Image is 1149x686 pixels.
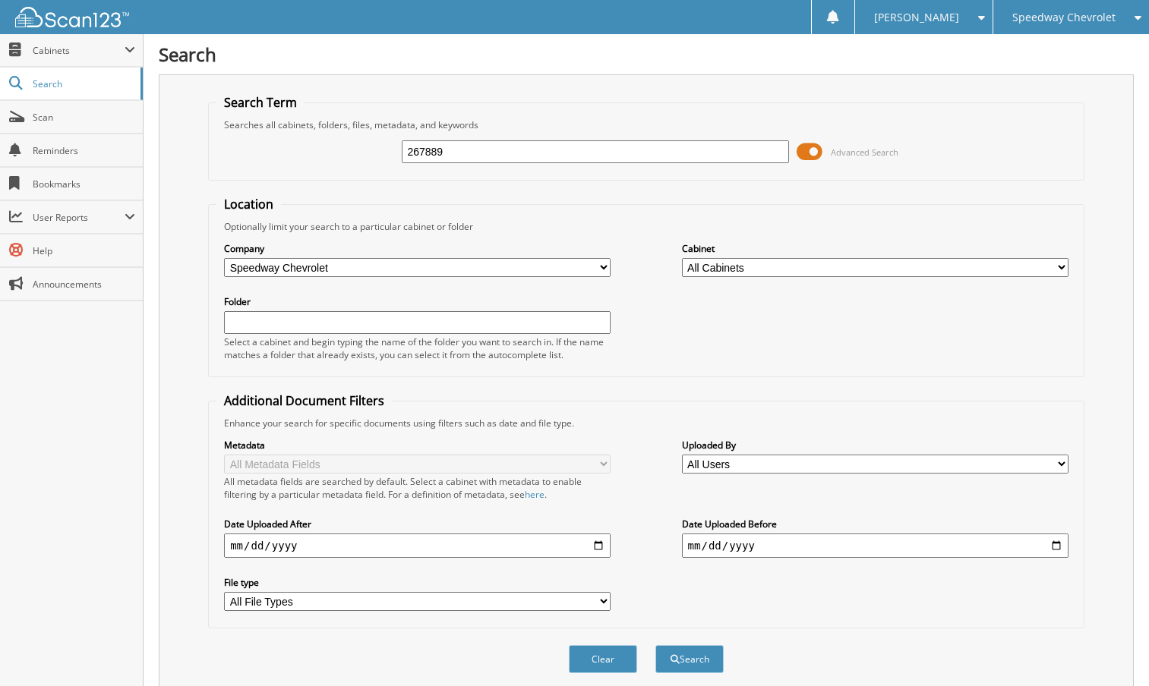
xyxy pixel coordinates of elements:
[216,196,281,212] legend: Location
[33,77,133,90] span: Search
[33,144,135,157] span: Reminders
[831,146,898,158] span: Advanced Search
[525,488,545,501] a: here
[33,278,135,291] span: Announcements
[224,439,611,452] label: Metadata
[33,44,125,57] span: Cabinets
[224,335,611,361] div: Select a cabinet and begin typing the name of the folder you want to search in. If the name match...
[216,94,305,111] legend: Search Term
[33,111,135,124] span: Scan
[224,242,611,255] label: Company
[224,475,611,501] div: All metadata fields are searched by default. Select a cabinet with metadata to enable filtering b...
[224,576,611,589] label: File type
[216,118,1076,131] div: Searches all cabinets, folders, files, metadata, and keywords
[655,645,724,673] button: Search
[224,518,611,530] label: Date Uploaded After
[159,42,1134,67] h1: Search
[1012,13,1116,22] span: Speedway Chevrolet
[682,518,1069,530] label: Date Uploaded Before
[224,295,611,308] label: Folder
[15,7,129,27] img: scan123-logo-white.svg
[224,533,611,558] input: start
[33,178,135,190] span: Bookmarks
[682,242,1069,255] label: Cabinet
[33,244,135,257] span: Help
[569,645,637,673] button: Clear
[216,417,1076,430] div: Enhance your search for specific documents using filters such as date and file type.
[682,439,1069,452] label: Uploaded By
[33,211,125,224] span: User Reports
[216,220,1076,233] div: Optionally limit your search to a particular cabinet or folder
[874,13,959,22] span: [PERSON_NAME]
[216,392,392,409] legend: Additional Document Filters
[682,533,1069,558] input: end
